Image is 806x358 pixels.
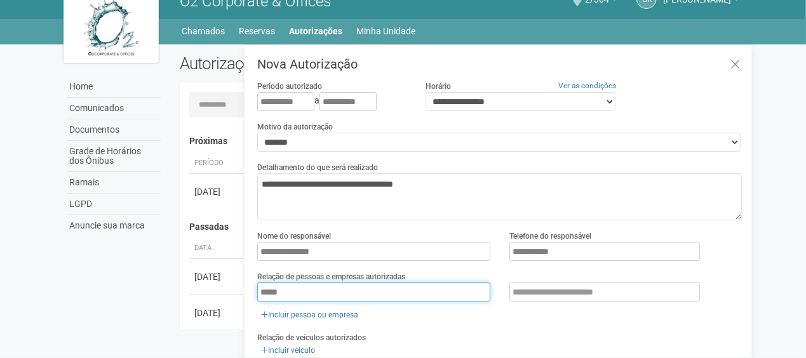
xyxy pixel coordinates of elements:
[558,81,616,90] a: Ver as condições
[194,270,241,283] div: [DATE]
[67,76,161,98] a: Home
[257,58,742,70] h3: Nova Autorização
[357,22,416,40] a: Minha Unidade
[257,343,319,357] a: Incluir veículo
[290,22,343,40] a: Autorizações
[67,119,161,141] a: Documentos
[189,153,246,174] th: Período
[257,92,406,111] div: a
[182,22,225,40] a: Chamados
[180,54,452,73] h2: Autorizações
[194,185,241,198] div: [DATE]
[426,81,451,92] label: Horário
[67,194,161,215] a: LGPD
[194,307,241,319] div: [DATE]
[67,141,161,172] a: Grade de Horários dos Ônibus
[67,172,161,194] a: Ramais
[189,136,734,146] h4: Próximas
[189,238,246,259] th: Data
[239,22,276,40] a: Reservas
[257,81,322,92] label: Período autorizado
[67,215,161,236] a: Anuncie sua marca
[509,230,591,242] label: Telefone do responsável
[67,98,161,119] a: Comunicados
[189,222,734,232] h4: Passadas
[257,308,362,322] a: Incluir pessoa ou empresa
[257,121,333,133] label: Motivo da autorização
[257,271,405,282] label: Relação de pessoas e empresas autorizadas
[257,230,331,242] label: Nome do responsável
[257,162,378,173] label: Detalhamento do que será realizado
[257,332,366,343] label: Relação de veículos autorizados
